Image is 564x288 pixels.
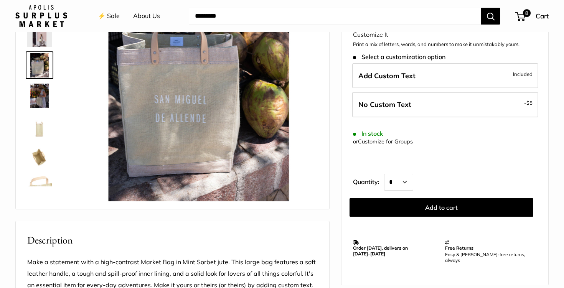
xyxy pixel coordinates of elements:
a: Customize for Groups [358,138,413,145]
button: Add to cart [350,198,533,217]
span: Included [513,69,533,79]
strong: Order [DATE], delivers on [DATE]–[DATE] [353,245,408,257]
a: ⚡️ Sale [98,10,120,22]
h2: Description [27,233,318,248]
span: 8 [523,9,531,17]
a: Market Bag in Mint Sorbet [26,51,53,79]
span: No Custom Text [358,100,411,109]
img: Market Bag in Mint Sorbet [27,114,52,139]
img: Market Bag in Mint Sorbet [27,176,52,200]
button: Search [481,8,500,25]
span: - [524,98,533,107]
span: In stock [353,130,383,137]
a: Market Bag in Mint Sorbet [26,174,53,202]
a: 8 Cart [516,10,549,22]
p: Easy & [PERSON_NAME]-free returns, always [445,252,533,263]
img: Market Bag in Mint Sorbet [27,22,52,47]
span: Select a customization option [353,53,445,60]
label: Leave Blank [352,92,538,117]
span: $5 [526,100,533,106]
strong: Free Returns [445,245,473,251]
img: Market Bag in Mint Sorbet [27,145,52,170]
div: Customize It [353,29,537,41]
label: Add Custom Text [352,63,538,89]
a: Market Bag in Mint Sorbet [26,143,53,171]
input: Search... [189,8,481,25]
img: Apolis: Surplus Market [15,5,67,27]
a: Market Bag in Mint Sorbet [26,82,53,110]
span: Add Custom Text [358,71,416,80]
a: About Us [133,10,160,22]
a: Market Bag in Mint Sorbet [26,113,53,140]
a: Market Bag in Mint Sorbet [26,21,53,48]
span: Cart [536,12,549,20]
p: Print a mix of letters, words, and numbers to make it unmistakably yours. [353,41,537,48]
img: Market Bag in Mint Sorbet [27,84,52,108]
label: Quantity: [353,171,384,191]
div: or [353,137,413,147]
img: Market Bag in Mint Sorbet [27,53,52,77]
